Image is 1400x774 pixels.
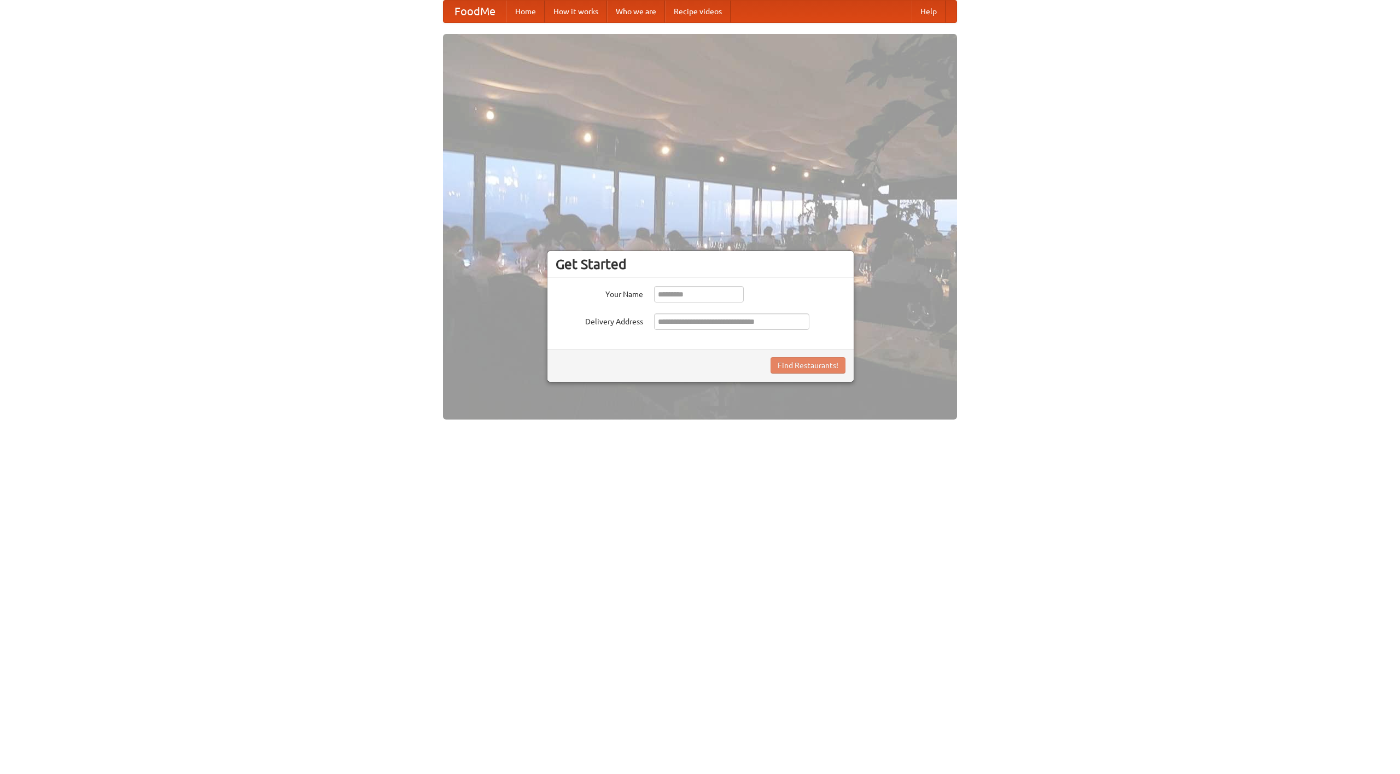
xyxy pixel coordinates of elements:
label: Your Name [556,286,643,300]
a: FoodMe [444,1,506,22]
a: Home [506,1,545,22]
a: Recipe videos [665,1,731,22]
a: Help [912,1,946,22]
h3: Get Started [556,256,845,272]
button: Find Restaurants! [771,357,845,374]
a: How it works [545,1,607,22]
label: Delivery Address [556,313,643,327]
a: Who we are [607,1,665,22]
